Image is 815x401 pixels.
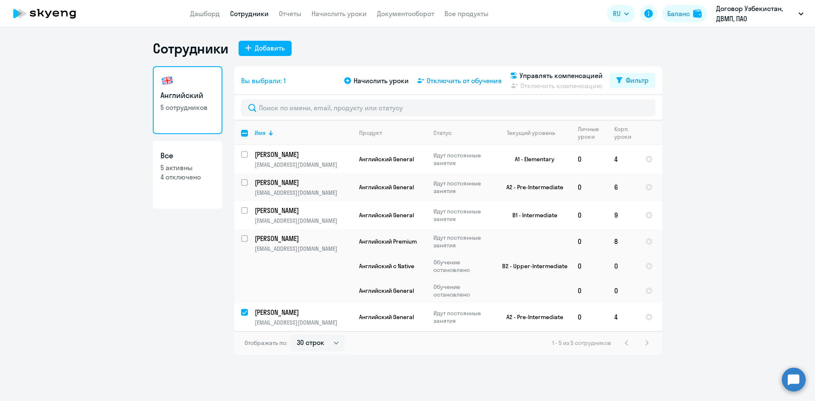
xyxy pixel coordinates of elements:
[610,73,655,88] button: Фильтр
[255,178,352,187] a: [PERSON_NAME]
[492,173,571,201] td: A2 - Pre-Intermediate
[359,287,414,294] span: Английский General
[607,254,638,278] td: 0
[255,161,352,168] p: [EMAIL_ADDRESS][DOMAIN_NAME]
[433,283,492,298] p: Обучение остановлено
[571,201,607,229] td: 0
[255,178,351,187] p: [PERSON_NAME]
[359,129,382,137] div: Продукт
[160,90,215,101] h3: Английский
[241,99,655,116] input: Поиск по имени, email, продукту или статусу
[255,234,352,243] a: [PERSON_NAME]
[520,70,603,81] span: Управлять компенсацией
[153,66,222,134] a: Английский5 сотрудников
[499,129,570,137] div: Текущий уровень
[255,308,351,317] p: [PERSON_NAME]
[359,183,414,191] span: Английский General
[255,150,352,159] a: [PERSON_NAME]
[507,129,555,137] div: Текущий уровень
[571,303,607,331] td: 0
[716,3,795,24] p: Договор Узбекистан, ДВМП, ПАО
[613,8,621,19] span: RU
[255,217,352,224] p: [EMAIL_ADDRESS][DOMAIN_NAME]
[153,141,222,209] a: Все5 активны4 отключено
[607,278,638,303] td: 0
[153,40,228,57] h1: Сотрудники
[255,308,352,317] a: [PERSON_NAME]
[667,8,690,19] div: Баланс
[255,189,352,196] p: [EMAIL_ADDRESS][DOMAIN_NAME]
[160,74,174,87] img: english
[241,76,286,86] span: Вы выбрали: 1
[492,229,571,303] td: B2 - Upper-Intermediate
[571,278,607,303] td: 0
[444,9,489,18] a: Все продукты
[433,234,492,249] p: Идут постоянные занятия
[359,262,414,270] span: Английский с Native
[607,201,638,229] td: 9
[190,9,220,18] a: Дашборд
[607,229,638,254] td: 8
[312,9,367,18] a: Начислить уроки
[279,9,301,18] a: Отчеты
[433,129,452,137] div: Статус
[255,206,351,215] p: [PERSON_NAME]
[693,9,702,18] img: balance
[359,238,417,245] span: Английский Premium
[571,173,607,201] td: 0
[607,173,638,201] td: 6
[712,3,808,24] button: Договор Узбекистан, ДВМП, ПАО
[354,76,409,86] span: Начислить уроки
[571,229,607,254] td: 0
[255,206,352,215] a: [PERSON_NAME]
[255,129,266,137] div: Имя
[239,41,292,56] button: Добавить
[433,309,492,325] p: Идут постоянные занятия
[160,103,215,112] p: 5 сотрудников
[255,319,352,326] p: [EMAIL_ADDRESS][DOMAIN_NAME]
[359,155,414,163] span: Английский General
[160,150,215,161] h3: Все
[614,125,638,140] div: Корп. уроки
[571,254,607,278] td: 0
[160,163,215,172] p: 5 активны
[359,313,414,321] span: Английский General
[626,75,649,85] div: Фильтр
[571,145,607,173] td: 0
[255,234,351,243] p: [PERSON_NAME]
[662,5,707,22] button: Балансbalance
[492,145,571,173] td: A1 - Elementary
[492,303,571,331] td: A2 - Pre-Intermediate
[255,150,351,159] p: [PERSON_NAME]
[578,125,607,140] div: Личные уроки
[433,208,492,223] p: Идут постоянные занятия
[552,339,611,347] span: 1 - 5 из 5 сотрудников
[230,9,269,18] a: Сотрудники
[160,172,215,182] p: 4 отключено
[492,201,571,229] td: B1 - Intermediate
[255,43,285,53] div: Добавить
[255,245,352,252] p: [EMAIL_ADDRESS][DOMAIN_NAME]
[359,211,414,219] span: Английский General
[607,303,638,331] td: 4
[427,76,502,86] span: Отключить от обучения
[244,339,287,347] span: Отображать по:
[377,9,434,18] a: Документооборот
[607,145,638,173] td: 4
[433,258,492,274] p: Обучение остановлено
[433,151,492,167] p: Идут постоянные занятия
[607,5,635,22] button: RU
[433,179,492,195] p: Идут постоянные занятия
[255,129,352,137] div: Имя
